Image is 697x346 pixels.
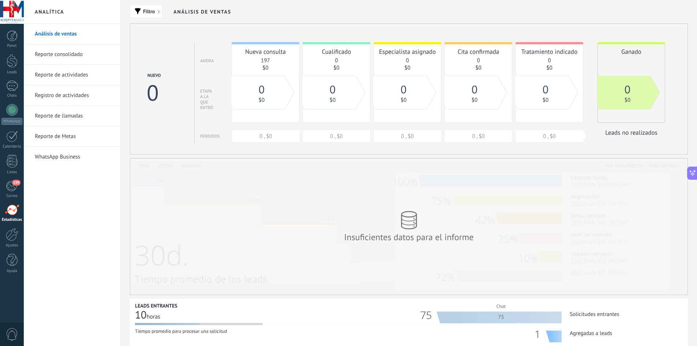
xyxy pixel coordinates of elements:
[472,82,477,97] span: 0
[24,44,120,65] li: Reporte consolidado
[1,217,23,222] div: Estadísticas
[259,82,265,97] span: 0
[130,5,162,18] button: Filtro
[1,170,23,175] div: Listas
[330,97,336,104] a: $0
[333,64,339,71] a: $0
[625,88,630,95] a: 0
[135,302,177,309] div: Leads Entrantes
[12,180,20,186] span: 199
[475,64,481,71] a: $0
[35,85,113,106] a: Registro de actividades
[378,48,437,56] div: Especialista asignado
[401,82,406,97] span: 0
[1,269,23,274] div: Ayuda
[24,85,120,106] li: Registro de actividades
[232,133,300,140] div: 0 , $0
[374,133,441,140] div: 0 , $0
[548,57,551,64] a: 0
[135,326,301,334] div: Tiempo promedio para procesar una solicitud
[147,73,161,78] div: Nuevo
[440,312,562,323] div: 75
[535,331,546,338] div: 1
[35,147,113,167] a: WhatsApp Business
[562,330,612,337] span: Agregadas a leads
[343,231,475,243] div: Insuficientes datos para el informe
[477,57,480,64] a: 0
[24,147,120,167] li: WhatsApp Business
[35,106,113,126] a: Reporte de llamadas
[135,308,147,322] span: 10
[543,88,548,95] a: 0
[24,65,120,85] li: Reporte de actividades
[307,48,366,56] div: Cualificado
[35,24,113,44] a: Análisis de ventas
[406,57,409,64] a: 0
[259,88,265,95] a: 0
[261,57,270,64] a: 197
[401,88,406,95] a: 0
[330,82,336,97] span: 0
[200,134,220,139] div: Perdidos
[543,82,548,97] span: 0
[516,133,583,140] div: 0 , $0
[143,9,155,14] span: Filtro
[562,311,619,318] span: Solicitudes entrantes
[520,48,579,56] div: Tratamiento indicado
[420,312,437,319] div: 75
[440,300,562,312] div: Chat
[1,44,23,48] div: Panel
[24,106,120,126] li: Reporte de llamadas
[330,88,336,95] a: 0
[35,44,113,65] a: Reporte consolidado
[472,97,477,104] a: $0
[445,133,512,140] div: 0 , $0
[135,308,301,322] div: horas
[200,89,213,111] div: Etapa a la que entró
[625,82,630,97] span: 0
[1,118,22,125] div: WhatsApp
[259,97,265,104] a: $0
[262,64,268,71] a: $0
[236,48,295,56] div: Nueva consulta
[1,243,23,248] div: Ajustes
[335,57,338,64] a: 0
[597,129,665,137] div: Leads no realizados
[449,48,508,56] div: Cita confirmada
[1,93,23,98] div: Chats
[1,194,23,198] div: Correo
[200,58,214,64] div: Ahora
[24,24,120,44] li: Análisis de ventas
[35,126,113,147] a: Reporte de Metas
[24,126,120,147] li: Reporte de Metas
[546,64,552,71] a: $0
[602,48,661,56] div: Ganado
[401,97,406,104] a: $0
[1,144,23,149] div: Calendario
[303,133,370,140] div: 0 , $0
[472,88,477,95] a: 0
[543,97,548,104] a: $0
[1,70,23,75] div: Leads
[404,64,410,71] a: $0
[625,97,630,104] a: $0
[147,78,157,107] div: 0
[35,65,113,85] a: Reporte de actividades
